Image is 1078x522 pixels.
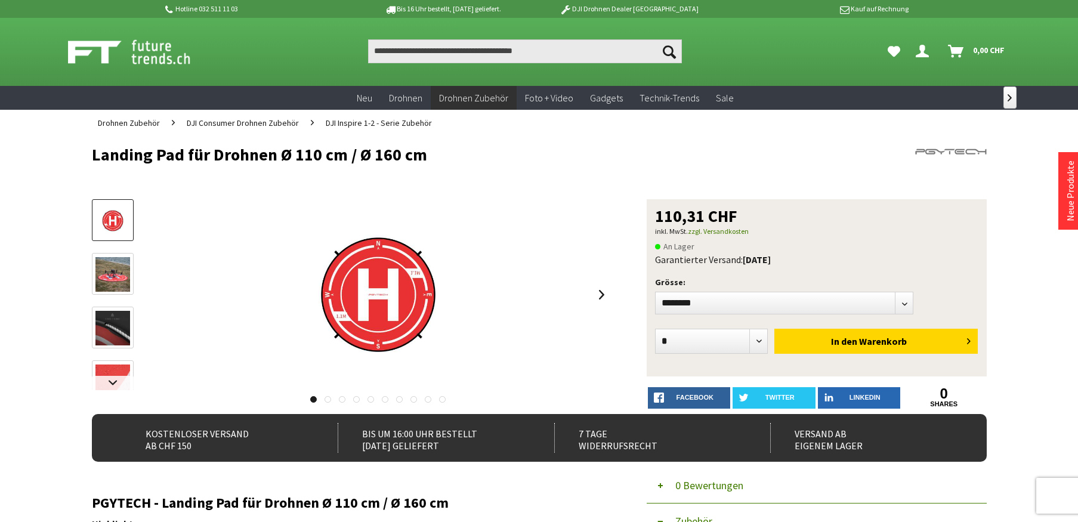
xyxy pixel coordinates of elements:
[95,203,130,238] img: Vorschau: Landing Pad für Drohnen Ø 110 cm / Ø 160 cm
[1008,94,1012,101] span: 
[525,92,573,104] span: Foto + Video
[850,394,881,401] span: LinkedIn
[859,335,907,347] span: Warenkorb
[92,110,166,136] a: Drohnen Zubehör
[92,495,611,511] h2: PGYTECH - Landing Pad für Drohnen Ø 110 cm / Ø 160 cm
[181,110,305,136] a: DJI Consumer Drohnen Zubehör
[187,118,299,128] span: DJI Consumer Drohnen Zubehör
[368,39,682,63] input: Produkt, Marke, Kategorie, EAN, Artikelnummer…
[657,39,682,63] button: Suchen
[818,387,901,409] a: LinkedIn
[688,227,749,236] a: zzgl. Versandkosten
[831,335,857,347] span: In den
[357,92,372,104] span: Neu
[348,86,381,110] a: Neu
[98,118,160,128] span: Drohnen Zubehör
[68,37,217,67] img: Shop Futuretrends - zur Startseite wechseln
[554,423,745,453] div: 7 Tage Widerrufsrecht
[765,394,795,401] span: twitter
[640,92,699,104] span: Technik-Trends
[590,92,623,104] span: Gadgets
[320,110,438,136] a: DJI Inspire 1-2 - Serie Zubehör
[431,86,517,110] a: Drohnen Zubehör
[770,423,960,453] div: Versand ab eigenem Lager
[1064,160,1076,221] a: Neue Produkte
[722,2,909,16] p: Kauf auf Rechnung
[389,92,422,104] span: Drohnen
[648,387,731,409] a: facebook
[733,387,816,409] a: twitter
[716,92,734,104] span: Sale
[943,39,1011,63] a: Warenkorb
[882,39,906,63] a: Meine Favoriten
[655,224,978,239] p: inkl. MwSt.
[743,254,771,265] b: [DATE]
[631,86,708,110] a: Technik-Trends
[911,39,938,63] a: Dein Konto
[677,394,713,401] span: facebook
[283,199,474,390] img: Landing Pad für Drohnen Ø 110 cm / Ø 160 cm
[655,239,694,254] span: An Lager
[708,86,742,110] a: Sale
[903,400,986,408] a: shares
[381,86,431,110] a: Drohnen
[655,254,978,265] div: Garantierter Versand:
[915,146,987,158] img: PGYTECH
[655,208,737,224] span: 110,31 CHF
[350,2,536,16] p: Bis 16 Uhr bestellt, [DATE] geliefert.
[122,423,312,453] div: Kostenloser Versand ab CHF 150
[973,41,1005,60] span: 0,00 CHF
[338,423,528,453] div: Bis um 16:00 Uhr bestellt [DATE] geliefert
[655,275,978,289] p: Grösse:
[92,146,808,163] h1: Landing Pad für Drohnen Ø 110 cm / Ø 160 cm
[582,86,631,110] a: Gadgets
[439,92,508,104] span: Drohnen Zubehör
[647,468,987,504] button: 0 Bewertungen
[903,387,986,400] a: 0
[536,2,722,16] p: DJI Drohnen Dealer [GEOGRAPHIC_DATA]
[517,86,582,110] a: Foto + Video
[774,329,978,354] button: In den Warenkorb
[163,2,350,16] p: Hotline 032 511 11 03
[326,118,432,128] span: DJI Inspire 1-2 - Serie Zubehör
